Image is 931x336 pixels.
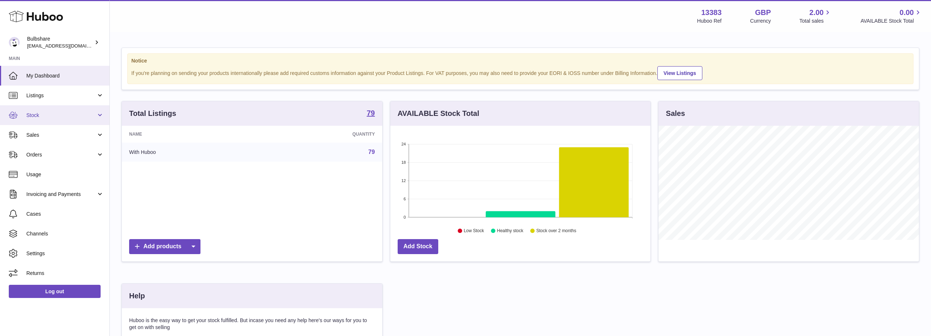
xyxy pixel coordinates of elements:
span: AVAILABLE Stock Total [860,18,922,24]
span: Orders [26,151,96,158]
th: Name [122,126,259,143]
span: Channels [26,230,104,237]
th: Quantity [259,126,382,143]
text: 6 [403,197,406,201]
text: 12 [401,178,406,183]
strong: GBP [755,8,771,18]
text: Healthy stock [497,229,523,234]
text: 0 [403,215,406,219]
div: Huboo Ref [697,18,722,24]
text: Low Stock [464,229,484,234]
a: 79 [367,109,375,118]
span: Usage [26,171,104,178]
a: View Listings [657,66,702,80]
span: Settings [26,250,104,257]
span: My Dashboard [26,72,104,79]
span: Sales [26,132,96,139]
a: 0.00 AVAILABLE Stock Total [860,8,922,24]
img: rimmellive@bulbshare.com [9,37,20,48]
span: [EMAIL_ADDRESS][DOMAIN_NAME] [27,43,108,49]
span: Cases [26,211,104,218]
strong: 13383 [701,8,722,18]
span: Listings [26,92,96,99]
span: 2.00 [810,8,824,18]
span: Stock [26,112,96,119]
div: If you're planning on sending your products internationally please add required customs informati... [131,65,909,80]
strong: Notice [131,57,909,64]
a: 79 [368,149,375,155]
text: Stock over 2 months [536,229,576,234]
span: Total sales [799,18,832,24]
div: Currency [750,18,771,24]
h3: Help [129,291,145,301]
div: Bulbshare [27,35,93,49]
p: Huboo is the easy way to get your stock fulfilled. But incase you need any help here's our ways f... [129,317,375,331]
h3: Sales [666,109,685,118]
h3: Total Listings [129,109,176,118]
text: 24 [401,142,406,146]
a: Add products [129,239,200,254]
a: Add Stock [398,239,438,254]
strong: 79 [367,109,375,117]
text: 18 [401,160,406,165]
span: Invoicing and Payments [26,191,96,198]
a: 2.00 Total sales [799,8,832,24]
a: Log out [9,285,101,298]
td: With Huboo [122,143,259,162]
span: 0.00 [900,8,914,18]
h3: AVAILABLE Stock Total [398,109,479,118]
span: Returns [26,270,104,277]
